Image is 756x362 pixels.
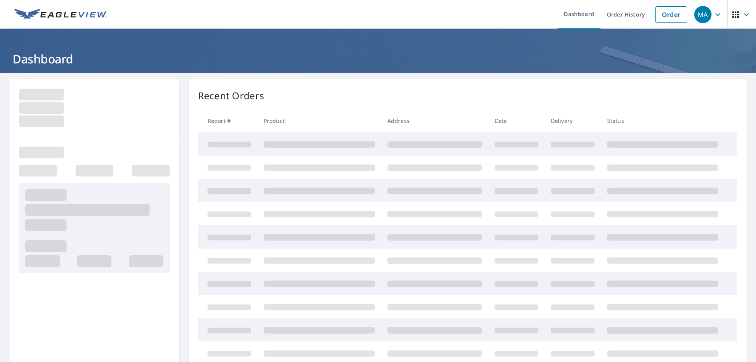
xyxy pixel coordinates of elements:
th: Date [488,109,545,132]
th: Address [381,109,488,132]
th: Status [601,109,724,132]
p: Recent Orders [198,89,264,103]
th: Report # [198,109,258,132]
th: Product [258,109,381,132]
div: MA [694,6,712,23]
h1: Dashboard [9,51,747,67]
img: EV Logo [14,9,107,20]
th: Delivery [545,109,601,132]
a: Order [655,6,687,23]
